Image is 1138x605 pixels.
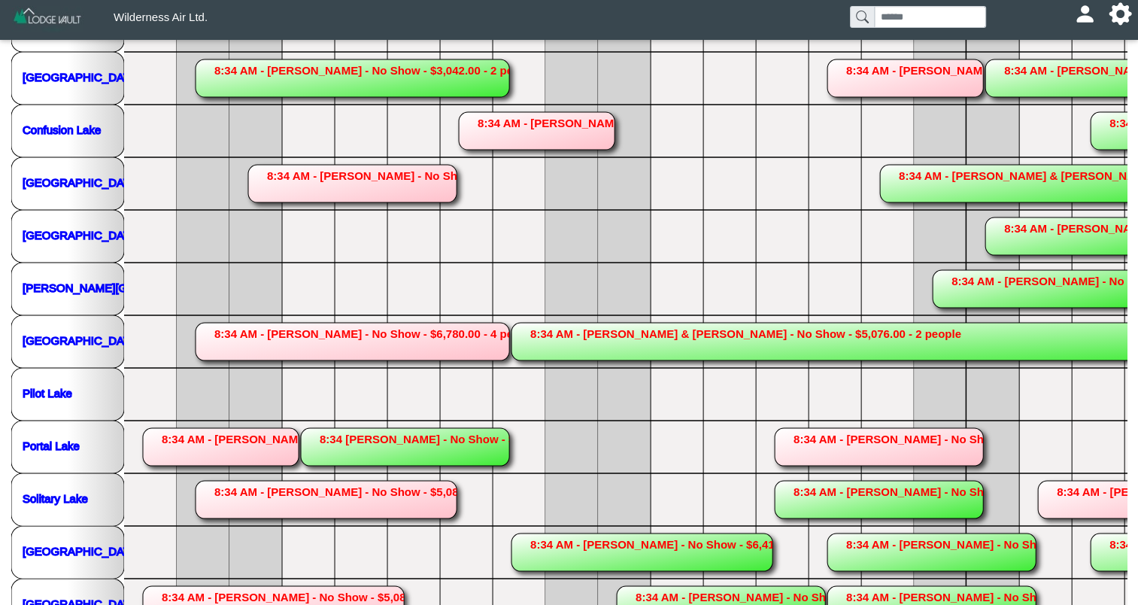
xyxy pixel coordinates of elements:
a: [PERSON_NAME][GEOGRAPHIC_DATA] [23,281,233,293]
a: [GEOGRAPHIC_DATA] [23,544,140,557]
a: Solitary Lake [23,491,88,504]
svg: gear fill [1115,8,1126,20]
a: [GEOGRAPHIC_DATA] [23,175,140,188]
a: Pilot Lake [23,386,72,399]
img: Z [12,6,83,32]
svg: search [856,11,868,23]
a: [GEOGRAPHIC_DATA] [23,333,140,346]
svg: person fill [1079,8,1091,20]
a: Confusion Lake [23,123,101,135]
a: [GEOGRAPHIC_DATA] [23,70,140,83]
a: [GEOGRAPHIC_DATA] [23,228,140,241]
a: Portal Lake [23,439,80,451]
